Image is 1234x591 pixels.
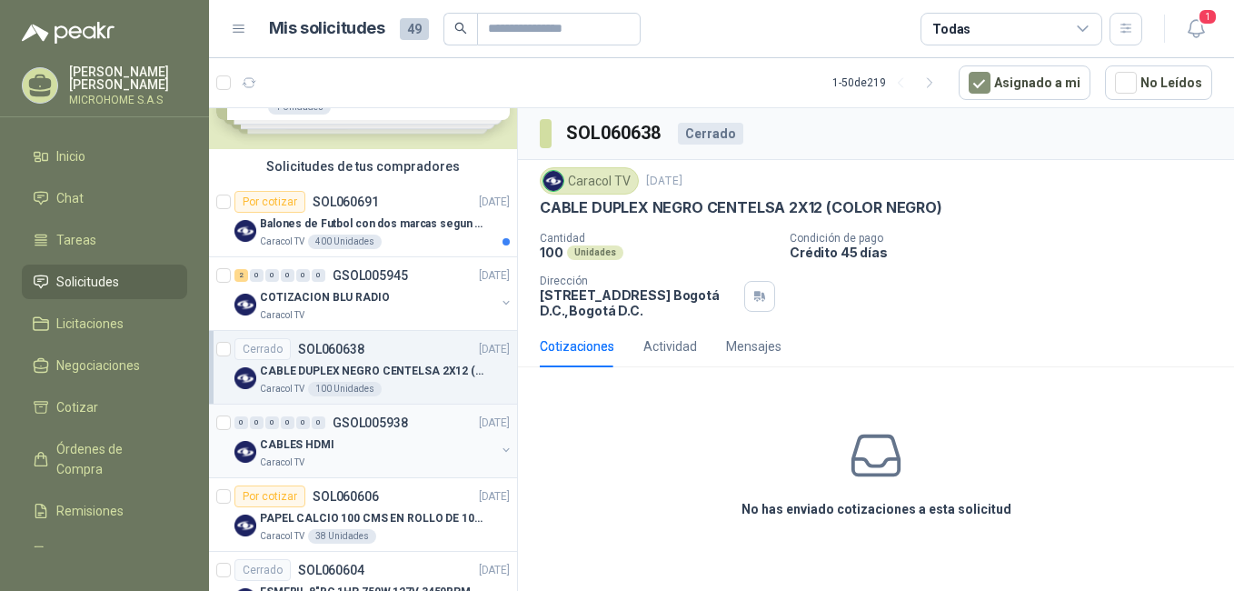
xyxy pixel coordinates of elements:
img: Company Logo [234,220,256,242]
div: Todas [932,19,970,39]
p: SOL060691 [313,195,379,208]
span: Chat [56,188,84,208]
span: Configuración [56,543,136,563]
button: 1 [1179,13,1212,45]
div: Caracol TV [540,167,639,195]
div: 0 [250,416,264,429]
div: 0 [234,416,248,429]
p: [STREET_ADDRESS] Bogotá D.C. , Bogotá D.C. [540,287,737,318]
button: No Leídos [1105,65,1212,100]
div: Actividad [643,336,697,356]
div: 0 [281,416,294,429]
p: SOL060606 [313,490,379,503]
div: Por cotizar [234,191,305,213]
div: Unidades [567,245,623,260]
div: 0 [250,269,264,282]
p: Caracol TV [260,235,304,249]
div: 1 - 50 de 219 [832,68,944,97]
a: Por cotizarSOL060606[DATE] Company LogoPAPEL CALCIO 100 CMS EN ROLLO DE 100 GRCaracol TV38 Unidades [209,478,517,552]
a: Negociaciones [22,348,187,383]
p: SOL060604 [298,564,364,576]
a: 0 0 0 0 0 0 GSOL005938[DATE] Company LogoCABLES HDMICaracol TV [234,412,513,470]
a: Órdenes de Compra [22,432,187,486]
p: [DATE] [646,173,682,190]
p: [DATE] [479,562,510,579]
p: [DATE] [479,341,510,358]
a: Chat [22,181,187,215]
span: search [454,22,467,35]
p: Cantidad [540,232,775,245]
div: Mensajes [726,336,781,356]
a: Por cotizarSOL060691[DATE] Company LogoBalones de Futbol con dos marcas segun adjunto. Adjuntar c... [209,184,517,257]
p: [DATE] [479,415,510,432]
p: 100 [540,245,563,260]
img: Company Logo [543,171,563,191]
div: 38 Unidades [308,529,376,544]
p: [DATE] [479,267,510,285]
a: Inicio [22,139,187,174]
img: Company Logo [234,515,256,536]
div: 100 Unidades [308,382,382,396]
p: CABLE DUPLEX NEGRO CENTELSA 2X12 (COLOR NEGRO) [540,198,942,217]
span: Inicio [56,146,85,166]
p: GSOL005938 [333,416,408,429]
a: 2 0 0 0 0 0 GSOL005945[DATE] Company LogoCOTIZACION BLU RADIOCaracol TV [234,265,513,323]
p: COTIZACION BLU RADIO [260,289,390,306]
h1: Mis solicitudes [269,15,385,42]
img: Logo peakr [22,22,114,44]
img: Company Logo [234,367,256,389]
img: Company Logo [234,441,256,463]
div: 0 [296,416,310,429]
p: CABLES HDMI [260,436,334,454]
div: 0 [265,416,279,429]
button: Asignado a mi [959,65,1090,100]
p: Balones de Futbol con dos marcas segun adjunto. Adjuntar cotizacion en su formato [260,215,486,233]
a: Licitaciones [22,306,187,341]
span: 1 [1198,8,1218,25]
p: Condición de pago [790,232,1227,245]
p: Caracol TV [260,382,304,396]
div: 400 Unidades [308,235,382,249]
a: Configuración [22,536,187,570]
span: Solicitudes [56,272,119,292]
h3: No has enviado cotizaciones a esta solicitud [741,499,1011,519]
div: Cerrado [234,338,291,360]
p: [DATE] [479,194,510,211]
div: Por cotizar [234,486,305,507]
span: Órdenes de Compra [56,439,170,479]
p: Caracol TV [260,529,304,544]
p: PAPEL CALCIO 100 CMS EN ROLLO DE 100 GR [260,510,486,527]
div: Solicitudes de tus compradores [209,149,517,184]
div: Cotizaciones [540,336,614,356]
div: 0 [296,269,310,282]
p: GSOL005945 [333,269,408,282]
p: Dirección [540,275,737,287]
div: 0 [312,269,325,282]
p: Crédito 45 días [790,245,1227,260]
a: Solicitudes [22,265,187,299]
p: Caracol TV [260,456,304,470]
a: CerradoSOL060638[DATE] Company LogoCABLE DUPLEX NEGRO CENTELSA 2X12 (COLOR NEGRO)Caracol TV100 Un... [209,331,517,405]
a: Remisiones [22,494,187,528]
p: [PERSON_NAME] [PERSON_NAME] [69,65,187,91]
p: SOL060638 [298,343,364,356]
span: Remisiones [56,501,124,521]
h3: SOL060638 [566,119,663,147]
span: Cotizar [56,397,98,417]
div: 2 [234,269,248,282]
span: Negociaciones [56,356,140,376]
div: Cerrado [678,123,743,145]
span: Tareas [56,230,96,250]
div: 0 [312,416,325,429]
span: 49 [400,18,429,40]
span: Licitaciones [56,314,124,334]
div: 0 [265,269,279,282]
div: 0 [281,269,294,282]
p: CABLE DUPLEX NEGRO CENTELSA 2X12 (COLOR NEGRO) [260,363,486,380]
p: Caracol TV [260,308,304,323]
a: Cotizar [22,390,187,425]
p: [DATE] [479,488,510,506]
p: MICROHOME S.A.S [69,95,187,105]
div: Cerrado [234,559,291,581]
img: Company Logo [234,294,256,316]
